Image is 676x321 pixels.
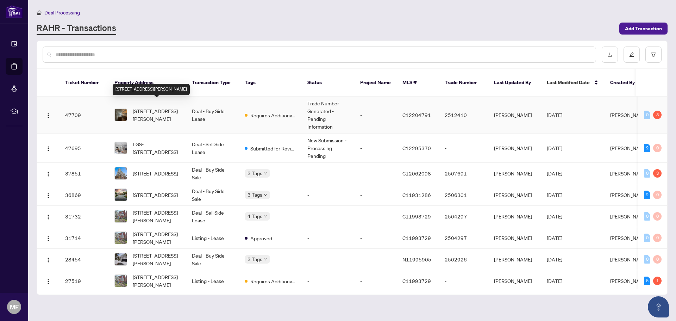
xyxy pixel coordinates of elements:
span: [STREET_ADDRESS][PERSON_NAME] [133,230,181,246]
td: - [302,163,355,184]
td: - [302,270,355,292]
img: thumbnail-img [115,142,127,154]
span: [DATE] [547,170,562,177]
span: [DATE] [547,112,562,118]
td: [PERSON_NAME] [488,97,541,134]
td: 2507691 [439,163,488,184]
button: edit [624,47,640,63]
button: Logo [43,254,54,265]
td: - [355,227,397,249]
span: [DATE] [547,235,562,241]
img: Logo [45,236,51,241]
td: [PERSON_NAME] [488,249,541,270]
span: C12062098 [402,170,431,177]
img: thumbnail-img [115,232,127,244]
span: down [264,193,267,197]
td: - [355,97,397,134]
td: 2506301 [439,184,488,206]
td: - [302,249,355,270]
td: - [302,184,355,206]
div: 0 [653,255,662,264]
td: 47709 [60,97,109,134]
span: Deal Processing [44,10,80,16]
td: 2504297 [439,227,488,249]
button: download [602,47,618,63]
span: C11993729 [402,278,431,284]
td: Deal - Buy Side Sale [186,249,239,270]
span: 3 Tags [248,169,262,177]
td: Deal - Buy Side Sale [186,184,239,206]
button: Logo [43,275,54,286]
td: - [355,249,397,270]
span: edit [629,52,634,57]
div: 2 [644,191,650,199]
div: 0 [644,111,650,119]
div: 0 [653,144,662,152]
span: C11993729 [402,213,431,220]
span: MF [10,302,19,312]
td: - [355,184,397,206]
td: Listing - Lease [186,270,239,292]
span: [PERSON_NAME] [610,278,648,284]
span: down [264,215,267,218]
span: 4 Tags [248,212,262,220]
span: 3 Tags [248,255,262,263]
th: Project Name [355,69,397,97]
td: 28454 [60,249,109,270]
span: down [264,172,267,175]
th: Tags [239,69,302,97]
img: Logo [45,257,51,263]
span: C12295370 [402,145,431,151]
img: Logo [45,113,51,118]
img: thumbnail-img [115,253,127,265]
div: 3 [653,111,662,119]
button: Logo [43,109,54,121]
td: Deal - Sell Side Lease [186,134,239,163]
span: down [264,258,267,261]
th: MLS # [397,69,439,97]
div: 0 [644,169,650,178]
td: - [355,206,397,227]
button: filter [645,47,662,63]
td: - [302,206,355,227]
img: Logo [45,193,51,198]
img: thumbnail-img [115,109,127,121]
span: [STREET_ADDRESS][PERSON_NAME] [133,209,181,224]
span: Add Transaction [625,23,662,34]
td: Deal - Buy Side Sale [186,163,239,184]
span: [PERSON_NAME] [610,235,648,241]
td: - [355,163,397,184]
th: Transaction Type [186,69,239,97]
img: thumbnail-img [115,167,127,179]
span: [PERSON_NAME] [610,192,648,198]
img: thumbnail-img [115,275,127,287]
a: RAHR - Transactions [37,22,116,35]
span: download [607,52,612,57]
span: [PERSON_NAME] [610,170,648,177]
span: Submitted for Review [250,144,296,152]
span: [DATE] [547,278,562,284]
td: 31732 [60,206,109,227]
th: Trade Number [439,69,488,97]
img: Logo [45,146,51,152]
td: [PERSON_NAME] [488,227,541,249]
span: [STREET_ADDRESS] [133,169,178,177]
td: Trade Number Generated - Pending Information [302,97,355,134]
div: 3 [653,169,662,178]
span: [DATE] [547,256,562,263]
span: [PERSON_NAME] [610,145,648,151]
span: [PERSON_NAME] [610,256,648,263]
span: C11931286 [402,192,431,198]
td: [PERSON_NAME] [488,163,541,184]
td: [PERSON_NAME] [488,134,541,163]
span: 3 Tags [248,191,262,199]
span: [PERSON_NAME] [610,213,648,220]
span: C11993729 [402,235,431,241]
span: [STREET_ADDRESS] [133,191,178,199]
td: Deal - Buy Side Lease [186,97,239,134]
img: thumbnail-img [115,210,127,222]
span: [DATE] [547,192,562,198]
button: Open asap [648,296,669,317]
button: Logo [43,189,54,200]
td: - [439,134,488,163]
